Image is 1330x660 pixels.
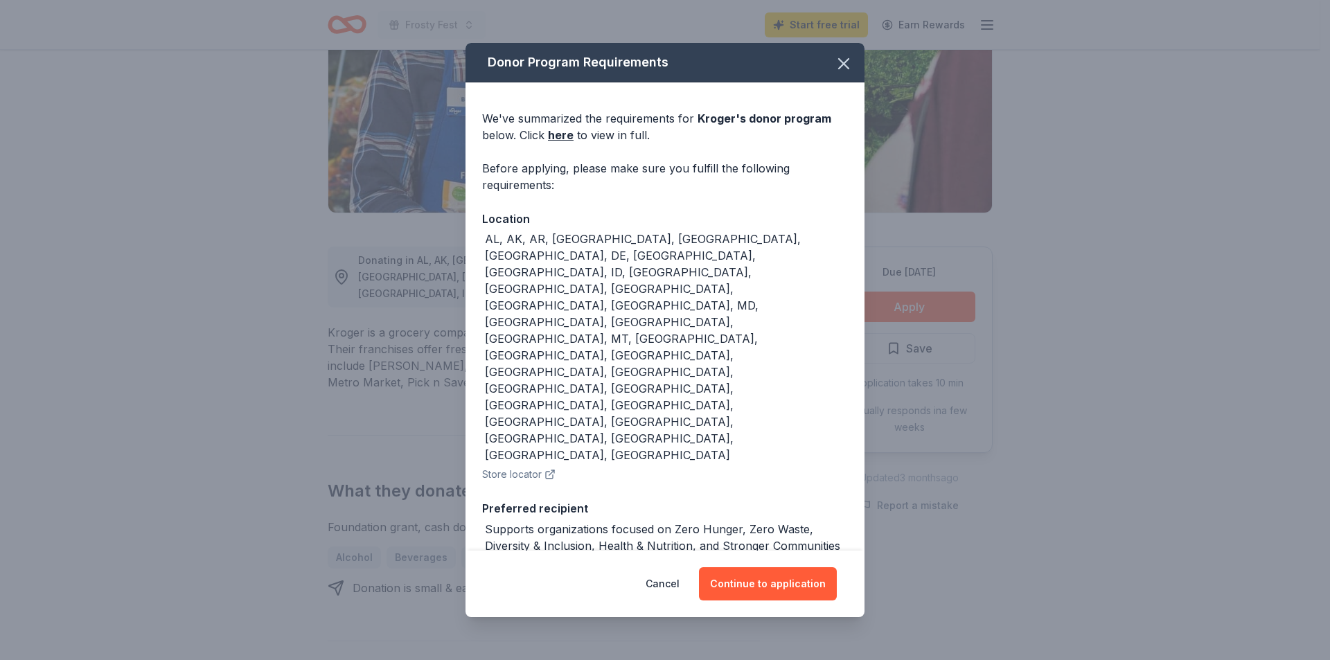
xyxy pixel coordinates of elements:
[482,110,848,143] div: We've summarized the requirements for below. Click to view in full.
[482,466,556,483] button: Store locator
[485,231,848,463] div: AL, AK, AR, [GEOGRAPHIC_DATA], [GEOGRAPHIC_DATA], [GEOGRAPHIC_DATA], DE, [GEOGRAPHIC_DATA], [GEOG...
[698,112,831,125] span: Kroger 's donor program
[646,567,680,600] button: Cancel
[482,210,848,228] div: Location
[465,43,864,82] div: Donor Program Requirements
[548,127,574,143] a: here
[482,499,848,517] div: Preferred recipient
[699,567,837,600] button: Continue to application
[485,521,848,554] div: Supports organizations focused on Zero Hunger, Zero Waste, Diversity & Inclusion, Health & Nutrit...
[482,160,848,193] div: Before applying, please make sure you fulfill the following requirements:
